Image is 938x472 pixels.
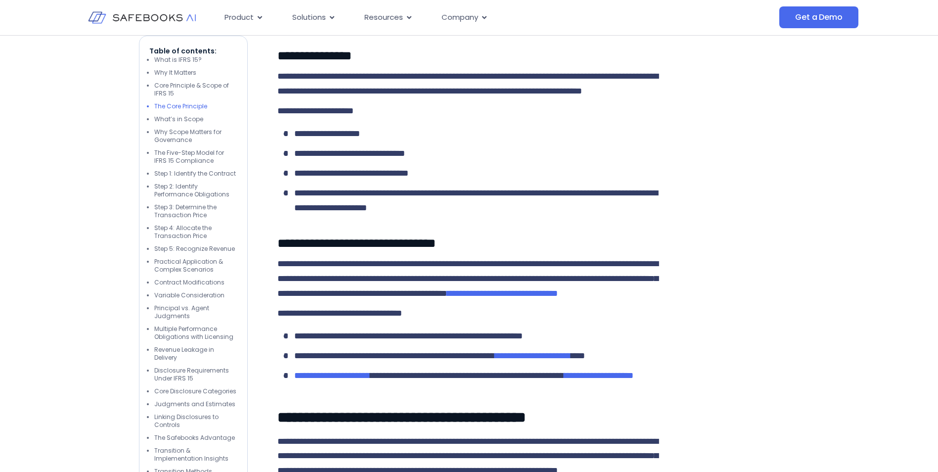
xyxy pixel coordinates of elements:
li: Step 4: Allocate the Transaction Price [154,224,237,240]
li: Transition & Implementation Insights [154,447,237,463]
a: Get a Demo [779,6,858,28]
li: Step 1: Identify the Contract [154,170,237,178]
span: Product [224,12,254,23]
li: The Core Principle [154,102,237,110]
span: Resources [364,12,403,23]
li: Why It Matters [154,69,237,77]
li: What is IFRS 15? [154,56,237,64]
li: Step 5: Recognize Revenue [154,245,237,253]
li: Multiple Performance Obligations with Licensing [154,325,237,341]
li: Disclosure Requirements Under IFRS 15 [154,367,237,382]
li: Step 2: Identify Performance Obligations [154,183,237,198]
li: Step 3: Determine the Transaction Price [154,203,237,219]
nav: Menu [217,8,680,27]
li: Core Disclosure Categories [154,387,237,395]
div: Menu Toggle [217,8,680,27]
li: The Five-Step Model for IFRS 15 Compliance [154,149,237,165]
span: Company [442,12,478,23]
li: Linking Disclosures to Controls [154,413,237,429]
li: Judgments and Estimates [154,400,237,408]
li: The Safebooks Advantage [154,434,237,442]
li: Variable Consideration [154,291,237,299]
span: Solutions [292,12,326,23]
li: Contract Modifications [154,279,237,286]
li: Practical Application & Complex Scenarios [154,258,237,274]
li: Revenue Leakage in Delivery [154,346,237,362]
li: What’s in Scope [154,115,237,123]
li: Core Principle & Scope of IFRS 15 [154,82,237,97]
li: Principal vs. Agent Judgments [154,304,237,320]
p: Table of contents: [149,46,237,56]
span: Get a Demo [795,12,842,22]
li: Why Scope Matters for Governance [154,128,237,144]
